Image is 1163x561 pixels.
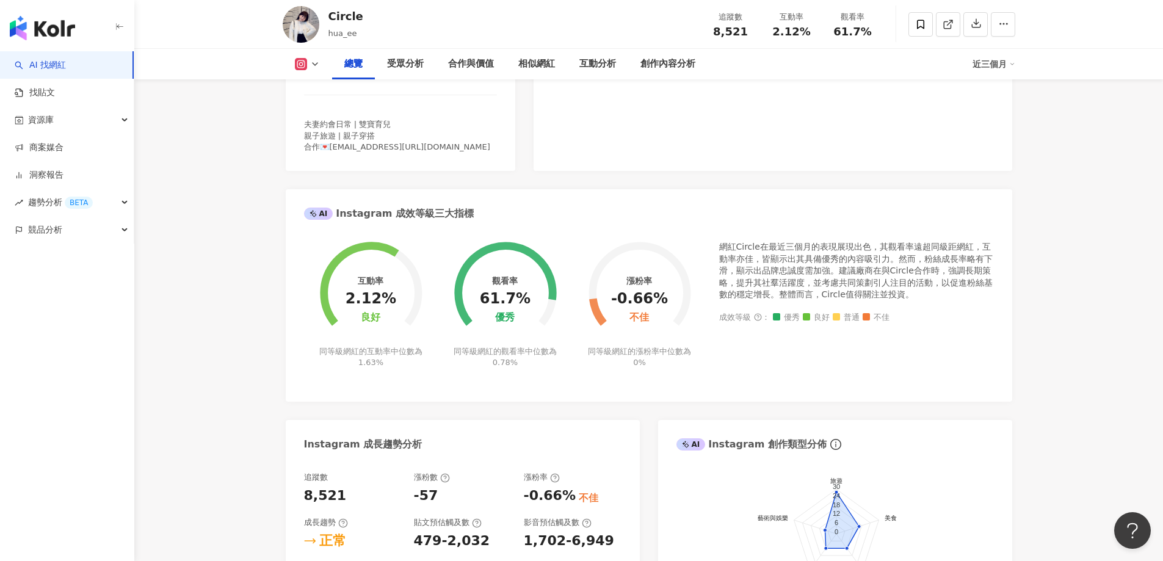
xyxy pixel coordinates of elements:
[626,276,652,286] div: 漲粉率
[283,6,319,43] img: KOL Avatar
[708,11,754,23] div: 追蹤數
[579,491,598,505] div: 不佳
[832,483,839,491] text: 30
[448,57,494,71] div: 合作與價值
[304,120,490,151] span: 夫妻約會日常 | 雙寶育兒 親子旅遊 | 親子穿搭 合作💌[EMAIL_ADDRESS][URL][DOMAIN_NAME]
[579,57,616,71] div: 互動分析
[495,312,515,324] div: 優秀
[480,291,531,308] div: 61.7%
[524,487,576,505] div: -0.66%
[15,142,63,154] a: 商案媒合
[828,437,843,452] span: info-circle
[830,11,876,23] div: 觀看率
[28,216,62,244] span: 競品分析
[973,54,1015,74] div: 近三個月
[633,358,646,367] span: 0%
[524,472,560,483] div: 漲粉率
[328,9,363,24] div: Circle
[65,197,93,209] div: BETA
[524,532,614,551] div: 1,702-6,949
[676,438,827,451] div: Instagram 創作類型分佈
[414,517,482,528] div: 貼文預估觸及數
[493,358,518,367] span: 0.78%
[832,501,839,509] text: 18
[833,26,871,38] span: 61.7%
[803,313,830,322] span: 良好
[719,241,994,301] div: 網紅Circle在最近三個月的表現展現出色，其觀看率遠超同級距網紅，互動率亦佳，皆顯示出其具備優秀的內容吸引力。然而，粉絲成長率略有下滑，顯示出品牌忠誠度需加強。建議廠商在與Circle合作時，...
[15,169,63,181] a: 洞察報告
[346,291,396,308] div: 2.12%
[863,313,889,322] span: 不佳
[15,198,23,207] span: rise
[586,346,693,368] div: 同等級網紅的漲粉率中位數為
[304,472,328,483] div: 追蹤數
[452,346,559,368] div: 同等級網紅的觀看率中位數為
[885,515,897,521] text: 美食
[832,510,839,518] text: 12
[524,517,592,528] div: 影音預估觸及數
[15,87,55,99] a: 找貼文
[414,487,438,505] div: -57
[676,438,706,451] div: AI
[1114,512,1151,549] iframe: Help Scout Beacon - Open
[757,515,788,521] text: 藝術與娛樂
[304,438,422,451] div: Instagram 成長趨勢分析
[834,519,838,526] text: 6
[414,472,450,483] div: 漲粉數
[304,207,474,220] div: Instagram 成效等級三大指標
[28,189,93,216] span: 趨勢分析
[518,57,555,71] div: 相似網紅
[640,57,695,71] div: 創作內容分析
[304,208,333,220] div: AI
[344,57,363,71] div: 總覽
[769,11,815,23] div: 互動率
[358,276,383,286] div: 互動率
[414,532,490,551] div: 479-2,032
[719,313,994,322] div: 成效等級 ：
[15,59,66,71] a: searchAI 找網紅
[358,358,383,367] span: 1.63%
[317,346,424,368] div: 同等級網紅的互動率中位數為
[361,312,380,324] div: 良好
[834,528,838,535] text: 0
[304,517,348,528] div: 成長趨勢
[830,478,842,485] text: 旅遊
[319,532,346,551] div: 正常
[713,25,748,38] span: 8,521
[387,57,424,71] div: 受眾分析
[10,16,75,40] img: logo
[328,29,357,38] span: hua_ee
[304,487,347,505] div: 8,521
[28,106,54,134] span: 資源庫
[492,276,518,286] div: 觀看率
[833,313,860,322] span: 普通
[773,313,800,322] span: 優秀
[772,26,810,38] span: 2.12%
[611,291,668,308] div: -0.66%
[832,492,839,499] text: 24
[629,312,649,324] div: 不佳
